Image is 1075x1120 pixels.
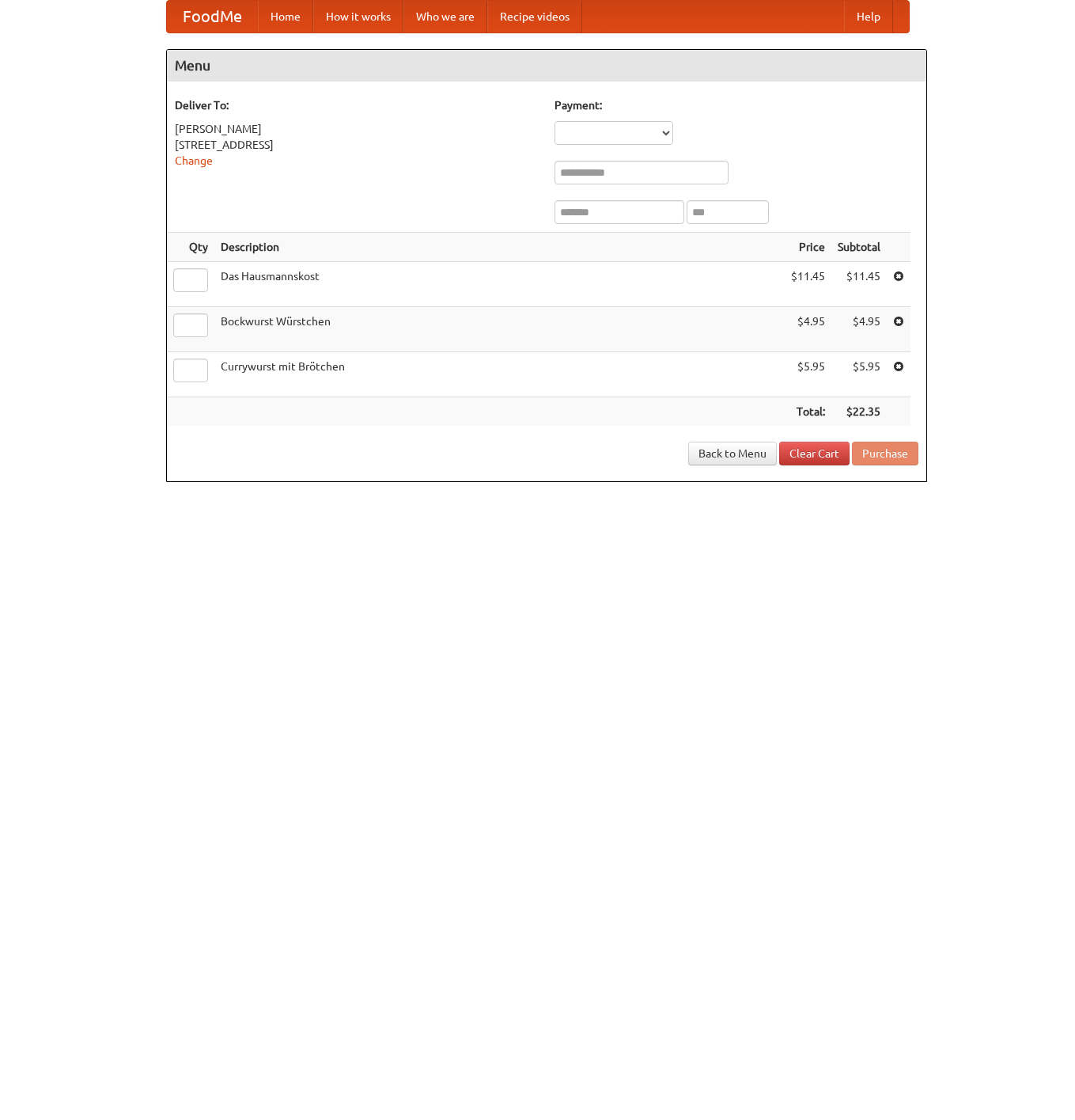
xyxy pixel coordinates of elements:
[831,307,887,352] td: $4.95
[214,233,785,262] th: Description
[831,352,887,397] td: $5.95
[785,307,831,352] td: $4.95
[852,442,918,465] button: Purchase
[779,442,850,465] a: Clear Cart
[555,97,918,113] h5: Payment:
[844,1,893,32] a: Help
[175,154,213,167] a: Change
[831,397,887,427] th: $22.35
[214,307,785,352] td: Bockwurst Würstchen
[785,352,831,397] td: $5.95
[313,1,403,32] a: How it works
[258,1,313,32] a: Home
[167,233,214,262] th: Qty
[167,1,258,32] a: FoodMe
[688,442,777,465] a: Back to Menu
[785,397,831,427] th: Total:
[175,97,539,113] h5: Deliver To:
[167,50,926,82] h4: Menu
[831,262,887,307] td: $11.45
[175,121,539,137] div: [PERSON_NAME]
[831,233,887,262] th: Subtotal
[487,1,582,32] a: Recipe videos
[214,352,785,397] td: Currywurst mit Brötchen
[785,233,831,262] th: Price
[403,1,487,32] a: Who we are
[785,262,831,307] td: $11.45
[175,137,539,153] div: [STREET_ADDRESS]
[214,262,785,307] td: Das Hausmannskost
